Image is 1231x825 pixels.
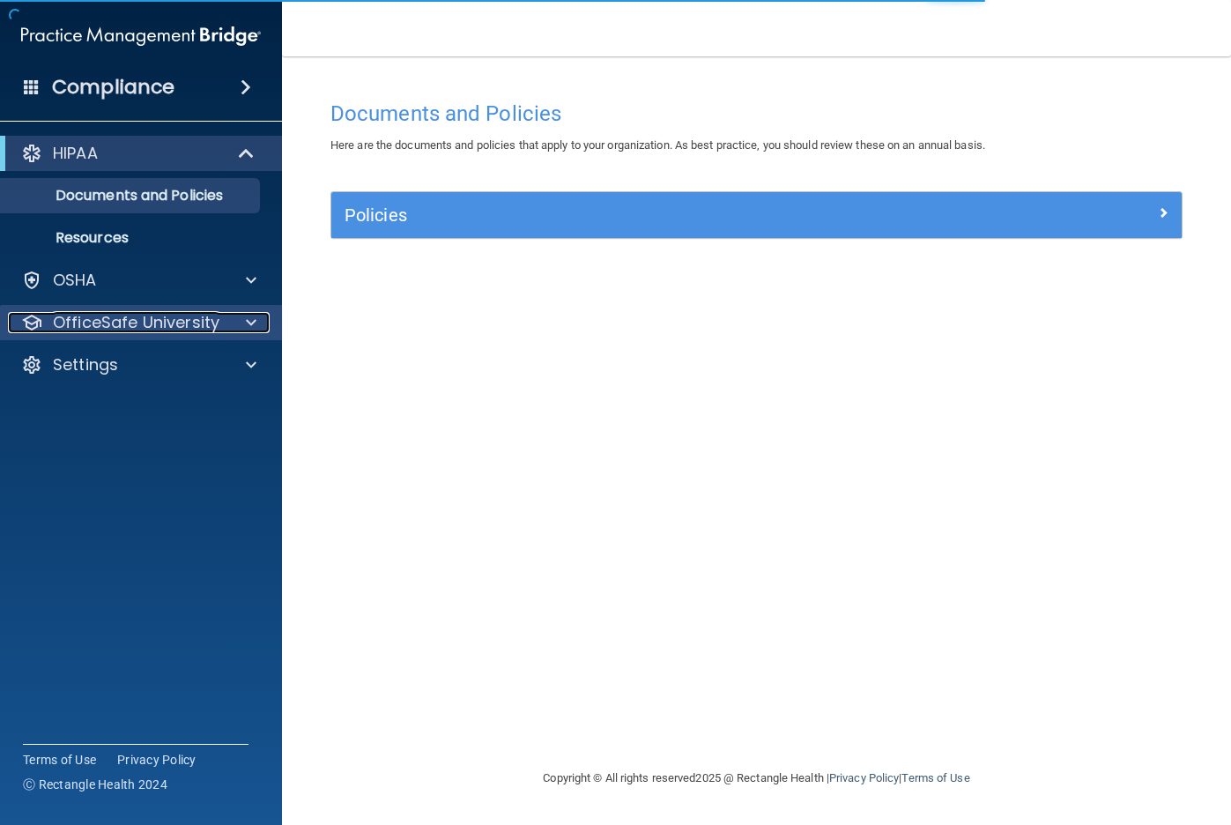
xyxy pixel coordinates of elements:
[53,354,118,375] p: Settings
[21,143,256,164] a: HIPAA
[435,750,1079,806] div: Copyright © All rights reserved 2025 @ Rectangle Health | |
[117,751,197,769] a: Privacy Policy
[345,205,956,225] h5: Policies
[52,75,174,100] h4: Compliance
[11,187,252,204] p: Documents and Policies
[53,143,98,164] p: HIPAA
[21,312,256,333] a: OfficeSafe University
[53,270,97,291] p: OSHA
[330,138,985,152] span: Here are the documents and policies that apply to your organization. As best practice, you should...
[21,270,256,291] a: OSHA
[901,771,969,784] a: Terms of Use
[53,312,219,333] p: OfficeSafe University
[21,354,256,375] a: Settings
[21,19,261,54] img: PMB logo
[23,776,167,793] span: Ⓒ Rectangle Health 2024
[11,229,252,247] p: Resources
[330,102,1183,125] h4: Documents and Policies
[926,700,1210,770] iframe: Drift Widget Chat Controller
[829,771,899,784] a: Privacy Policy
[345,201,1168,229] a: Policies
[23,751,96,769] a: Terms of Use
